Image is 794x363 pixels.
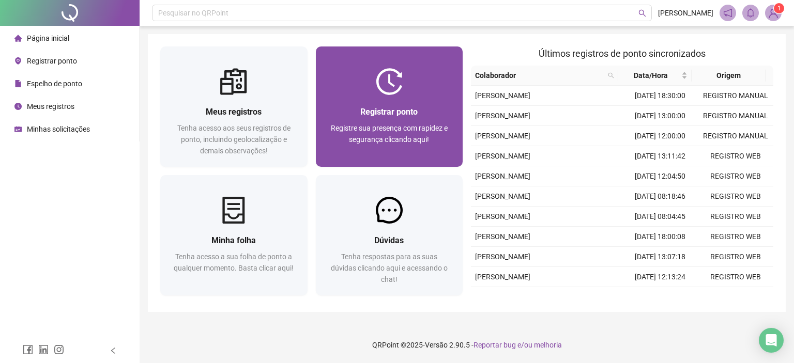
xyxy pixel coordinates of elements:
[698,106,773,126] td: REGISTRO MANUAL
[211,235,256,245] span: Minha folha
[539,48,706,59] span: Últimos registros de ponto sincronizados
[622,186,698,207] td: [DATE] 08:18:46
[622,287,698,307] td: [DATE] 18:01:14
[475,273,530,281] span: [PERSON_NAME]
[475,212,530,220] span: [PERSON_NAME]
[608,72,614,78] span: search
[698,186,773,207] td: REGISTRO WEB
[698,247,773,267] td: REGISTRO WEB
[140,327,794,363] footer: QRPoint © 2025 - 2.90.5 -
[27,102,74,111] span: Meus registros
[698,126,773,146] td: REGISTRO MANUAL
[475,192,530,200] span: [PERSON_NAME]
[475,70,604,81] span: Colaborador
[14,103,22,110] span: clock-circle
[110,347,117,354] span: left
[27,34,69,42] span: Página inicial
[474,341,562,349] span: Reportar bug e/ou melhoria
[766,5,781,21] img: 91471
[38,344,49,355] span: linkedin
[774,3,784,13] sup: Atualize o seu contato no menu Meus Dados
[475,91,530,100] span: [PERSON_NAME]
[160,175,308,295] a: Minha folhaTenha acesso a sua folha de ponto a qualquer momento. Basta clicar aqui!
[475,152,530,160] span: [PERSON_NAME]
[622,70,679,81] span: Data/Hora
[698,227,773,247] td: REGISTRO WEB
[174,252,294,272] span: Tenha acesso a sua folha de ponto a qualquer momento. Basta clicar aqui!
[14,57,22,65] span: environment
[475,172,530,180] span: [PERSON_NAME]
[177,124,291,155] span: Tenha acesso aos seus registros de ponto, incluindo geolocalização e demais observações!
[622,106,698,126] td: [DATE] 13:00:00
[14,80,22,87] span: file
[723,8,732,18] span: notification
[622,207,698,227] td: [DATE] 08:04:45
[316,46,463,167] a: Registrar pontoRegistre sua presença com rapidez e segurança clicando aqui!
[692,66,765,86] th: Origem
[27,57,77,65] span: Registrar ponto
[698,267,773,287] td: REGISTRO WEB
[331,124,448,144] span: Registre sua presença com rapidez e segurança clicando aqui!
[475,252,530,261] span: [PERSON_NAME]
[360,107,418,117] span: Registrar ponto
[27,125,90,133] span: Minhas solicitações
[475,232,530,241] span: [PERSON_NAME]
[206,107,262,117] span: Meus registros
[475,112,530,120] span: [PERSON_NAME]
[54,344,64,355] span: instagram
[698,207,773,227] td: REGISTRO WEB
[622,126,698,146] td: [DATE] 12:00:00
[622,146,698,166] td: [DATE] 13:11:42
[316,175,463,295] a: DúvidasTenha respostas para as suas dúvidas clicando aqui e acessando o chat!
[23,344,33,355] span: facebook
[27,80,82,88] span: Espelho de ponto
[759,328,784,353] div: Open Intercom Messenger
[622,267,698,287] td: [DATE] 12:13:24
[374,235,404,245] span: Dúvidas
[606,68,616,83] span: search
[698,86,773,106] td: REGISTRO MANUAL
[160,46,308,167] a: Meus registrosTenha acesso aos seus registros de ponto, incluindo geolocalização e demais observa...
[14,125,22,133] span: schedule
[618,66,692,86] th: Data/Hora
[622,86,698,106] td: [DATE] 18:30:00
[658,7,713,19] span: [PERSON_NAME]
[698,287,773,307] td: REGISTRO WEB
[331,252,448,283] span: Tenha respostas para as suas dúvidas clicando aqui e acessando o chat!
[777,5,781,12] span: 1
[698,166,773,186] td: REGISTRO WEB
[622,247,698,267] td: [DATE] 13:07:18
[425,341,448,349] span: Versão
[698,146,773,166] td: REGISTRO WEB
[746,8,755,18] span: bell
[14,35,22,42] span: home
[475,132,530,140] span: [PERSON_NAME]
[638,9,646,17] span: search
[622,166,698,186] td: [DATE] 12:04:50
[622,227,698,247] td: [DATE] 18:00:08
